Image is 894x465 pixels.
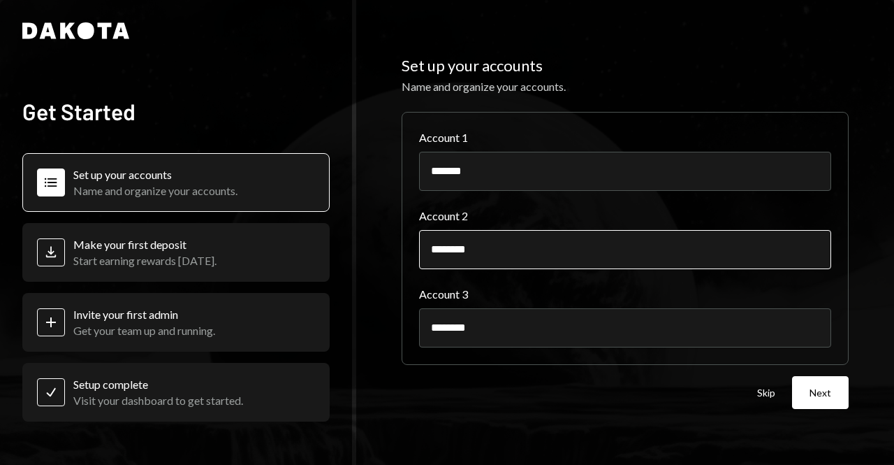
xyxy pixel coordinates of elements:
div: Get your team up and running. [73,324,215,337]
div: Setup complete [73,378,243,391]
div: Name and organize your accounts. [402,78,849,95]
button: Next [792,376,849,409]
div: Make your first deposit [73,238,217,251]
div: Invite your first admin [73,308,215,321]
div: Visit your dashboard to get started. [73,394,243,407]
label: Account 3 [419,286,831,303]
div: Start earning rewards [DATE]. [73,254,217,267]
button: Skip [757,387,775,400]
div: Set up your accounts [73,168,237,181]
label: Account 2 [419,208,831,224]
h2: Get Started [22,97,330,125]
h2: Set up your accounts [402,56,849,76]
div: Name and organize your accounts. [73,184,237,197]
label: Account 1 [419,129,831,146]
